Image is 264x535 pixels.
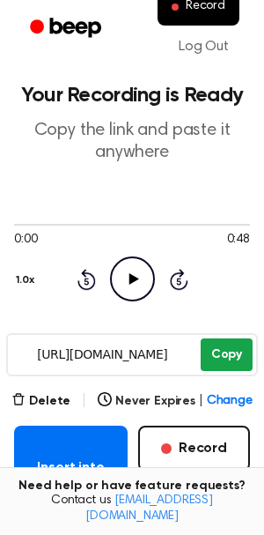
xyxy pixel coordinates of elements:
[207,392,253,411] span: Change
[161,26,246,68] a: Log Out
[11,392,70,411] button: Delete
[227,231,250,249] span: 0:48
[18,11,117,46] a: Beep
[85,494,213,523] a: [EMAIL_ADDRESS][DOMAIN_NAME]
[14,85,250,106] h1: Your Recording is Ready
[199,392,203,411] span: |
[138,426,250,472] button: Record
[81,390,87,412] span: |
[201,338,253,371] button: Copy
[14,231,37,249] span: 0:00
[14,265,40,295] button: 1.0x
[11,494,253,524] span: Contact us
[14,426,128,528] button: Insert into Doc
[98,392,253,411] button: Never Expires|Change
[14,120,250,164] p: Copy the link and paste it anywhere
